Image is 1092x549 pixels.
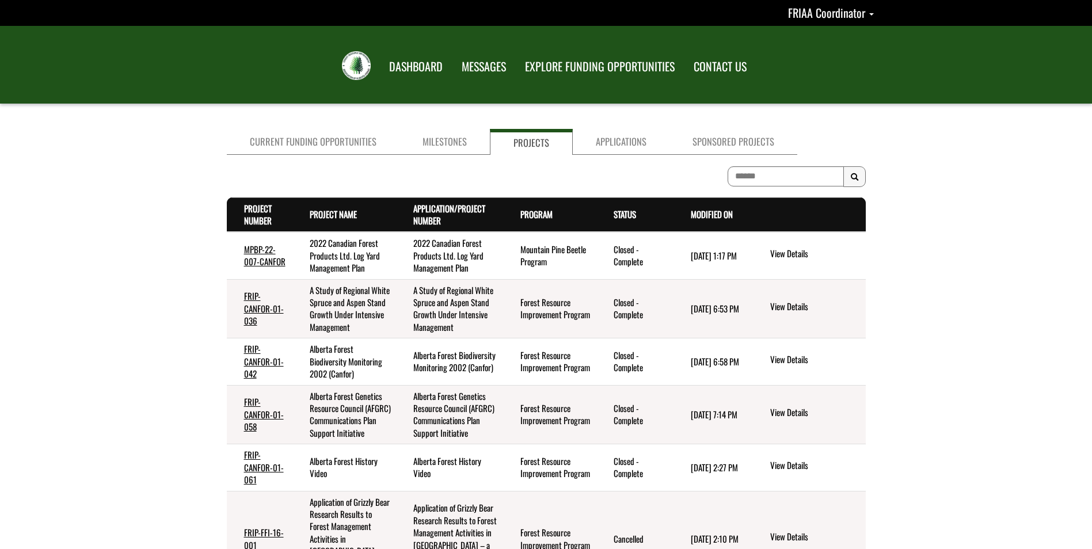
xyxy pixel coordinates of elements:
[381,52,451,81] a: DASHBOARD
[770,531,861,544] a: View details
[691,461,738,474] time: [DATE] 2:27 PM
[396,279,503,338] td: A Study of Regional White Spruce and Aspen Stand Growth Under Intensive Management
[674,279,751,338] td: 3/3/2025 6:53 PM
[396,232,503,279] td: 2022 Canadian Forest Products Ltd. Log Yard Management Plan
[503,338,596,385] td: Forest Resource Improvement Program
[292,444,396,491] td: Alberta Forest History Video
[520,208,553,220] a: Program
[573,129,669,155] a: Applications
[396,444,503,491] td: Alberta Forest History Video
[516,52,683,81] a: EXPLORE FUNDING OPPORTUNITIES
[596,232,674,279] td: Closed - Complete
[614,208,636,220] a: Status
[770,300,861,314] a: View details
[244,448,284,486] a: FRIP-CANFOR-01-061
[292,232,396,279] td: 2022 Canadian Forest Products Ltd. Log Yard Management Plan
[503,279,596,338] td: Forest Resource Improvement Program
[244,202,272,227] a: Project Number
[596,279,674,338] td: Closed - Complete
[342,51,371,80] img: FRIAA Submissions Portal
[770,353,861,367] a: View details
[669,129,797,155] a: Sponsored Projects
[244,289,284,327] a: FRIP-CANFOR-01-036
[691,355,739,368] time: [DATE] 6:58 PM
[691,208,733,220] a: Modified On
[751,385,865,444] td: action menu
[503,444,596,491] td: Forest Resource Improvement Program
[770,247,861,261] a: View details
[691,302,739,315] time: [DATE] 6:53 PM
[227,385,293,444] td: FRIP-CANFOR-01-058
[751,444,865,491] td: action menu
[292,279,396,338] td: A Study of Regional White Spruce and Aspen Stand Growth Under Intensive Management
[674,232,751,279] td: 4/12/2024 1:17 PM
[227,232,293,279] td: MPBP-22-007-CANFOR
[503,232,596,279] td: Mountain Pine Beetle Program
[490,129,573,155] a: Projects
[453,52,515,81] a: MESSAGES
[674,385,751,444] td: 3/3/2025 7:14 PM
[227,129,399,155] a: Current Funding Opportunities
[770,459,861,473] a: View details
[843,166,866,187] button: Search Results
[244,395,284,433] a: FRIP-CANFOR-01-058
[413,202,485,227] a: Application/Project Number
[399,129,490,155] a: Milestones
[244,342,284,380] a: FRIP-CANFOR-01-042
[503,385,596,444] td: Forest Resource Improvement Program
[396,385,503,444] td: Alberta Forest Genetics Resource Council (AFGRC) Communications Plan Support Initiative
[751,197,865,232] th: Actions
[227,279,293,338] td: FRIP-CANFOR-01-036
[788,4,874,21] a: FRIAA Coordinator
[691,532,739,545] time: [DATE] 2:10 PM
[674,338,751,385] td: 3/3/2025 6:58 PM
[691,249,737,262] time: [DATE] 1:17 PM
[227,444,293,491] td: FRIP-CANFOR-01-061
[396,338,503,385] td: Alberta Forest Biodiversity Monitoring 2002 (Canfor)
[685,52,755,81] a: CONTACT US
[227,338,293,385] td: FRIP-CANFOR-01-042
[751,338,865,385] td: action menu
[788,4,865,21] span: FRIAA Coordinator
[292,385,396,444] td: Alberta Forest Genetics Resource Council (AFGRC) Communications Plan Support Initiative
[596,385,674,444] td: Closed - Complete
[244,243,286,268] a: MPBP-22-007-CANFOR
[596,338,674,385] td: Closed - Complete
[292,338,396,385] td: Alberta Forest Biodiversity Monitoring 2002 (Canfor)
[751,279,865,338] td: action menu
[691,408,737,421] time: [DATE] 7:14 PM
[379,49,755,81] nav: Main Navigation
[770,406,861,420] a: View details
[596,444,674,491] td: Closed - Complete
[751,232,865,279] td: action menu
[674,444,751,491] td: 8/19/2024 2:27 PM
[310,208,357,220] a: Project Name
